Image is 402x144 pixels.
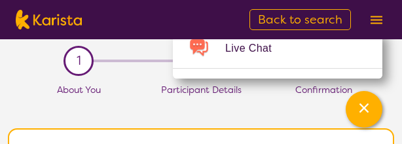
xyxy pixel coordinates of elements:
[77,51,81,71] span: 1
[249,9,351,30] a: Back to search
[346,91,382,128] button: Channel Menu
[173,31,382,79] div: Channel Menu
[371,16,382,24] img: menu
[161,84,242,96] span: Participant Details
[225,79,289,98] span: Facebook
[57,84,101,96] span: About You
[258,12,342,27] span: Back to search
[295,84,352,96] span: Confirmation
[225,39,287,58] span: Live Chat
[16,10,82,29] img: Karista logo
